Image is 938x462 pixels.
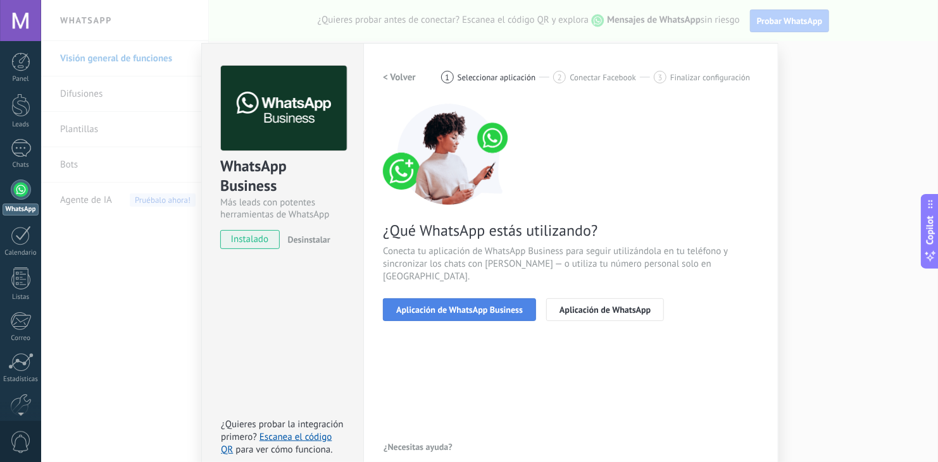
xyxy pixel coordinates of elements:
span: Seleccionar aplicación [458,73,536,82]
span: Aplicación de WhatsApp Business [396,305,523,314]
span: ¿Necesitas ayuda? [384,442,453,451]
div: WhatsApp [3,204,39,216]
div: Panel [3,75,39,83]
span: Conecta tu aplicación de WhatsApp Business para seguir utilizándola en tu teléfono y sincronizar ... [383,245,759,283]
button: Desinstalar [283,230,330,249]
div: Calendario [3,249,39,257]
span: Finalizar configuración [670,73,750,82]
div: Chats [3,161,39,169]
span: Copilot [924,216,937,245]
h2: < Volver [383,71,416,83]
button: ¿Necesitas ayuda? [383,437,453,456]
span: Aplicación de WhatsApp [560,305,651,314]
button: Aplicación de WhatsApp Business [383,298,536,321]
button: < Volver [383,66,416,88]
div: Correo [3,334,39,343]
img: connect number [383,104,516,205]
div: Listas [3,293,39,301]
a: Escanea el código QR [221,431,332,456]
span: Conectar Facebook [570,73,636,82]
span: 3 [658,72,662,83]
img: logo_main.png [221,66,347,151]
button: Aplicación de WhatsApp [546,298,664,321]
span: instalado [221,230,278,249]
span: ¿Qué WhatsApp estás utilizando? [383,221,759,240]
div: WhatsApp Business [220,156,345,197]
div: Leads [3,121,39,129]
span: 2 [558,72,562,83]
div: Estadísticas [3,375,39,384]
span: Desinstalar [288,234,330,245]
div: Más leads con potentes herramientas de WhatsApp [220,197,345,221]
span: para ver cómo funciona. [235,444,332,456]
span: ¿Quieres probar la integración primero? [221,418,344,443]
span: 1 [445,72,449,83]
